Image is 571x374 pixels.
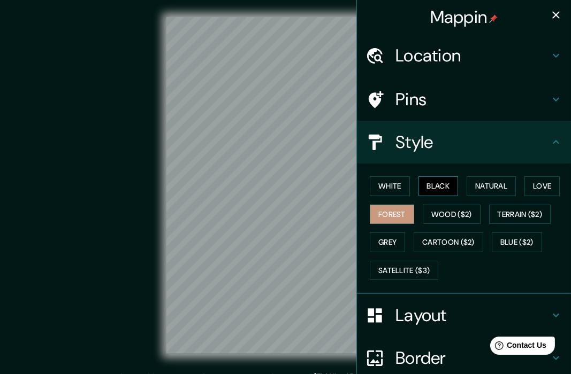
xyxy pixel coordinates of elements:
[370,261,438,280] button: Satellite ($3)
[430,6,498,28] h4: Mappin
[489,14,498,23] img: pin-icon.png
[414,232,483,252] button: Cartoon ($2)
[357,121,571,163] div: Style
[492,232,542,252] button: Blue ($2)
[395,131,550,153] h4: Style
[524,176,560,196] button: Love
[467,176,516,196] button: Natural
[423,205,481,224] button: Wood ($2)
[395,347,550,369] h4: Border
[357,78,571,121] div: Pins
[166,17,405,354] canvas: Map
[357,34,571,77] div: Location
[357,294,571,337] div: Layout
[370,232,405,252] button: Grey
[395,89,550,110] h4: Pins
[395,305,550,326] h4: Layout
[489,205,551,224] button: Terrain ($2)
[476,332,559,362] iframe: Help widget launcher
[370,176,410,196] button: White
[370,205,414,224] button: Forest
[418,176,459,196] button: Black
[395,45,550,66] h4: Location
